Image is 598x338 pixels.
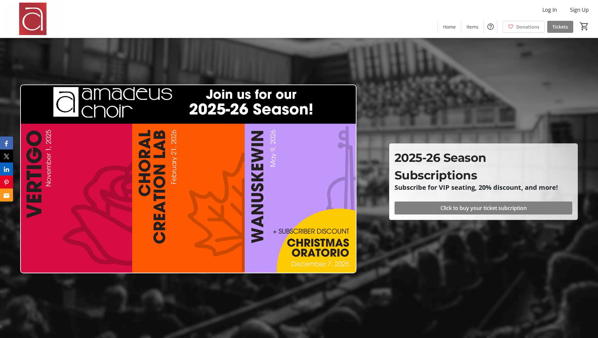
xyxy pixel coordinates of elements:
[4,3,62,35] img: Amadeus Choir of Greater Toronto 's Logo
[578,20,590,32] button: Cart
[570,6,589,14] span: Sign Up
[438,21,461,33] a: Home
[484,20,497,33] button: Help
[395,168,477,182] span: Subscriptions
[516,23,539,30] span: Donations
[466,23,479,30] span: Items
[552,23,568,30] span: Tickets
[547,21,573,33] a: Tickets
[461,21,484,33] a: Items
[503,21,545,33] a: Donations
[20,84,357,273] img: Campaign CTA Media Photo
[440,204,527,212] span: Click to buy your ticket subcription
[443,23,456,30] span: Home
[565,5,594,15] button: Sign Up
[395,150,486,165] span: 2025-26 Season
[537,5,562,15] button: Log In
[542,6,557,14] span: Log In
[395,201,572,214] button: Click to buy your ticket subcription
[395,184,572,191] p: Subscribe for VIP seating, 20% discount, and more!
